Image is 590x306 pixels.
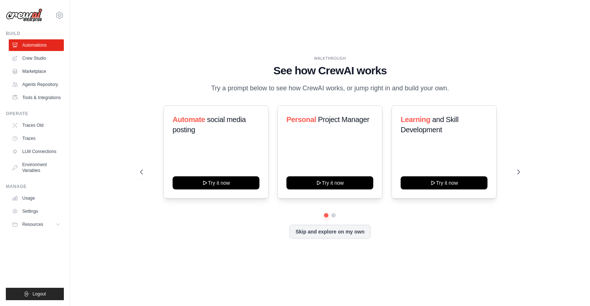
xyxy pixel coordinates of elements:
[6,111,64,117] div: Operate
[6,31,64,36] div: Build
[22,221,43,227] span: Resources
[173,115,205,123] span: Automate
[9,66,64,77] a: Marketplace
[9,159,64,176] a: Environment Variables
[9,52,64,64] a: Crew Studio
[9,192,64,204] a: Usage
[9,79,64,90] a: Agents Repository
[286,176,373,189] button: Try it now
[9,133,64,144] a: Traces
[9,205,64,217] a: Settings
[9,146,64,157] a: LLM Connections
[6,184,64,189] div: Manage
[173,176,259,189] button: Try it now
[173,115,246,134] span: social media posting
[286,115,316,123] span: Personal
[9,119,64,131] a: Traces Old
[9,92,64,103] a: Tools & Integrations
[9,39,64,51] a: Automations
[318,115,370,123] span: Project Manager
[207,83,452,94] p: Try a prompt below to see how CrewAI works, or jump right in and build your own.
[140,56,520,61] div: WALKTHROUGH
[401,115,430,123] span: Learning
[9,219,64,230] button: Resources
[401,115,458,134] span: and Skill Development
[289,225,371,239] button: Skip and explore on my own
[6,288,64,300] button: Logout
[32,291,46,297] span: Logout
[401,176,487,189] button: Try it now
[140,64,520,77] h1: See how CrewAI works
[6,8,42,22] img: Logo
